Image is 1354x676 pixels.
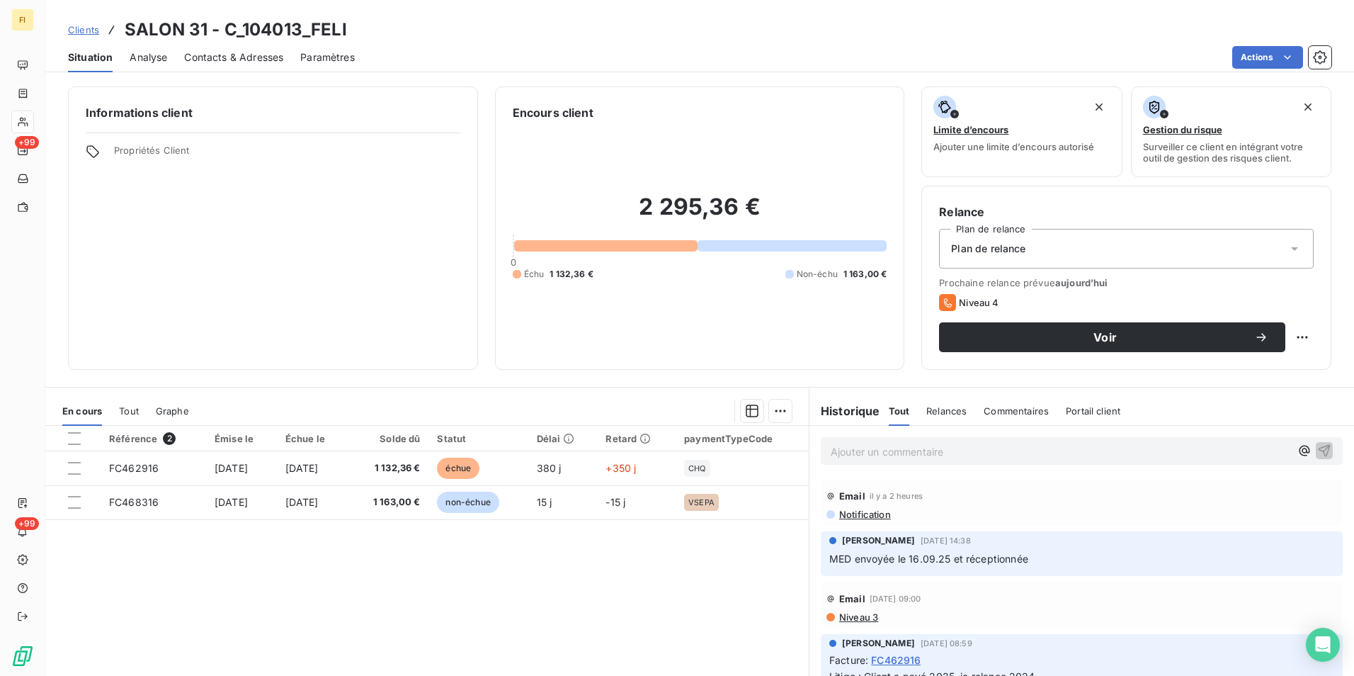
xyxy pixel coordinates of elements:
div: paymentTypeCode [684,433,800,444]
span: Analyse [130,50,167,64]
div: Open Intercom Messenger [1306,628,1340,662]
span: +99 [15,517,39,530]
span: 15 j [537,496,552,508]
span: CHQ [688,464,705,473]
span: [DATE] [285,462,319,474]
span: FC468316 [109,496,159,508]
span: Surveiller ce client en intégrant votre outil de gestion des risques client. [1143,141,1319,164]
span: 1 132,36 € [357,461,421,475]
span: [DATE] [285,496,319,508]
span: Portail client [1066,405,1120,417]
span: Non-échu [797,268,838,281]
span: il y a 2 heures [870,492,923,500]
span: Tout [889,405,910,417]
span: +99 [15,136,39,149]
span: Commentaires [984,405,1049,417]
span: Échu [524,268,545,281]
span: +350 j [605,462,636,474]
span: 0 [511,257,516,268]
span: Ajouter une limite d’encours autorisé [933,141,1094,152]
span: [DATE] 09:00 [870,595,921,603]
span: [DATE] [215,462,248,474]
span: Facture : [829,653,868,667]
a: Clients [68,23,99,37]
span: FC462916 [109,462,159,474]
div: Délai [537,433,589,444]
span: Email [839,593,865,604]
span: 1 163,00 € [843,268,887,281]
span: [PERSON_NAME] [842,637,915,650]
div: FI [11,9,34,31]
div: Solde dû [357,433,421,444]
span: Contacts & Adresses [184,50,283,64]
h6: Relance [939,203,1314,220]
div: Référence [109,432,198,445]
span: [DATE] 14:38 [921,536,971,545]
button: Gestion du risqueSurveiller ce client en intégrant votre outil de gestion des risques client. [1131,86,1331,177]
span: 1 132,36 € [550,268,593,281]
span: 1 163,00 € [357,495,421,509]
span: Tout [119,405,139,417]
span: 2 [163,432,176,445]
span: Niveau 4 [959,297,999,308]
span: échue [437,458,479,479]
span: 380 j [537,462,562,474]
span: non-échue [437,492,499,513]
span: aujourd’hui [1055,277,1108,288]
div: Émise le [215,433,268,444]
span: Relances [926,405,967,417]
span: Limite d’encours [933,124,1008,135]
span: Plan de relance [951,242,1025,256]
span: [DATE] 08:59 [921,639,972,648]
span: [DATE] [215,496,248,508]
h2: 2 295,36 € [513,193,887,235]
span: Situation [68,50,113,64]
span: FC462916 [871,653,921,667]
span: [PERSON_NAME] [842,534,915,547]
button: Limite d’encoursAjouter une limite d’encours autorisé [921,86,1122,177]
span: Propriétés Client [114,145,460,164]
h3: SALON 31 - C_104013_FELI [125,17,347,43]
span: MED envoyée le 16.09.25 et réceptionnée [829,553,1028,565]
span: En cours [62,405,102,417]
span: Gestion du risque [1143,124,1222,135]
span: Notification [838,509,891,520]
div: Retard [605,433,667,444]
div: Échue le [285,433,340,444]
span: Graphe [156,405,189,417]
button: Actions [1232,46,1303,69]
span: Paramètres [300,50,355,64]
span: Email [839,490,865,502]
span: Clients [68,24,99,35]
span: VSEPA [688,498,715,507]
span: Niveau 3 [838,612,878,623]
span: -15 j [605,496,625,508]
h6: Encours client [513,104,593,121]
h6: Historique [809,402,880,419]
div: Statut [437,433,519,444]
span: Prochaine relance prévue [939,277,1314,288]
button: Voir [939,322,1285,352]
span: Voir [956,332,1254,343]
h6: Informations client [86,104,460,121]
img: Logo LeanPay [11,645,34,667]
